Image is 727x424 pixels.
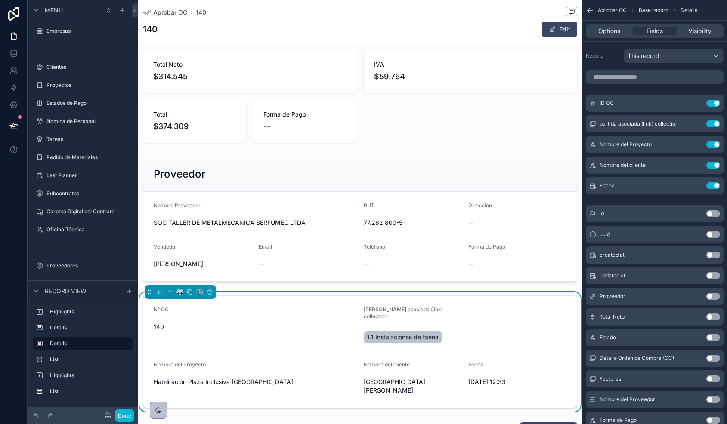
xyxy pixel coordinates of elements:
a: Tareas [33,132,133,146]
span: 140 [154,323,357,331]
a: Órdenes de Compra (OC) [33,277,133,291]
a: 140 [196,8,206,17]
span: Nombre del cliente [600,162,646,169]
a: Nomina de Personal [33,114,133,128]
span: Nombre del Proveedor [600,396,655,403]
span: partida asociada (link) collection [600,120,678,127]
span: Record view [45,287,87,295]
a: 1.1 Instalaciones de faena [364,331,442,343]
span: Proveedor [600,293,625,300]
a: Proyectos [33,78,133,92]
span: Aprobar OC [153,8,187,17]
span: [GEOGRAPHIC_DATA][PERSON_NAME] [364,378,462,395]
span: Visibility [688,27,712,35]
button: Done [115,409,134,422]
button: Edit [542,22,577,37]
label: Highlights [50,372,129,379]
a: Empresas [33,24,133,38]
span: Details [681,7,697,14]
span: Menu [45,6,63,15]
div: scrollable content [28,301,138,407]
span: Detalle Orden de Compra (OC) [600,355,674,362]
a: Pedido de Materiales [33,151,133,164]
label: Subcontratos [46,190,131,197]
h1: 140 [143,23,158,35]
span: Fecha [468,361,483,368]
span: Options [598,27,620,35]
span: Nombre del Proyecto [600,141,652,148]
span: Fields [647,27,663,35]
label: Pedido de Materiales [46,154,131,161]
button: This record [624,49,724,63]
label: Carpeta Digital del Contrato [46,208,131,215]
span: N° OC [154,306,169,313]
label: Record [586,52,620,59]
span: Nombre del cliente [364,361,410,368]
span: Base record [639,7,668,14]
a: Proveedores [33,259,133,273]
span: updated at [600,272,625,279]
span: Nombre del Proyecto [154,361,206,368]
span: ID OC [600,100,614,107]
a: Subcontratos [33,187,133,200]
a: Carpeta Digital del Contrato [33,205,133,218]
label: Oficina Técnica [46,226,131,233]
label: Highlights [50,308,129,315]
label: Proyectos [46,82,131,89]
label: List [50,388,129,395]
span: Fecha [600,182,615,189]
span: Total Neto [600,313,625,320]
span: This record [628,52,659,60]
label: Tareas [46,136,131,143]
label: Empresas [46,28,131,34]
label: Clientes [46,64,131,71]
a: Estados de Pago [33,96,133,110]
label: Last Planner [46,172,131,179]
span: [DATE] 12:33 [468,378,566,386]
span: Habilitación Plaza Inclusiva [GEOGRAPHIC_DATA] [154,378,357,386]
label: Proveedores [46,262,131,269]
span: id [600,210,604,217]
a: Oficina Técnica [33,223,133,237]
a: Clientes [33,60,133,74]
span: Estado [600,334,616,341]
span: Facturas [600,375,621,382]
span: uuid [600,231,610,238]
a: Last Planner [33,169,133,182]
label: Details [50,324,129,331]
span: [PERSON_NAME] asociada (link) collection [364,306,443,320]
span: created at [600,252,625,258]
label: List [50,356,129,363]
label: Nomina de Personal [46,118,131,125]
label: Estados de Pago [46,100,131,107]
span: 1.1 Instalaciones de faena [367,333,439,341]
span: Aprobar OC [598,7,627,14]
label: Details [50,340,126,347]
a: Aprobar OC [143,8,187,17]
